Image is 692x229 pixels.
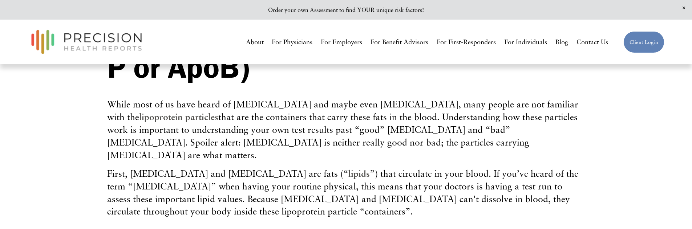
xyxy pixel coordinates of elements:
[504,36,547,49] a: For Individuals
[555,36,568,49] a: Blog
[139,111,218,122] a: lipoprotein particles
[272,36,312,49] a: For Physicians
[348,168,370,179] a: lipids
[561,136,692,229] iframe: Chat Widget
[576,36,608,49] a: Contact Us
[107,168,578,217] span: First, [MEDICAL_DATA] and [MEDICAL_DATA] are fats (“ ”) that circulate in your blood. If you’ve h...
[437,36,496,49] a: For First-Responders
[371,36,428,49] a: For Benefit Advisors
[28,26,145,57] img: Precision Health Reports
[321,36,362,49] a: For Employers
[107,99,578,160] span: While most of us have heard of [MEDICAL_DATA] and maybe even [MEDICAL_DATA], many people are not ...
[623,31,664,53] a: Client Login
[246,36,264,49] a: About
